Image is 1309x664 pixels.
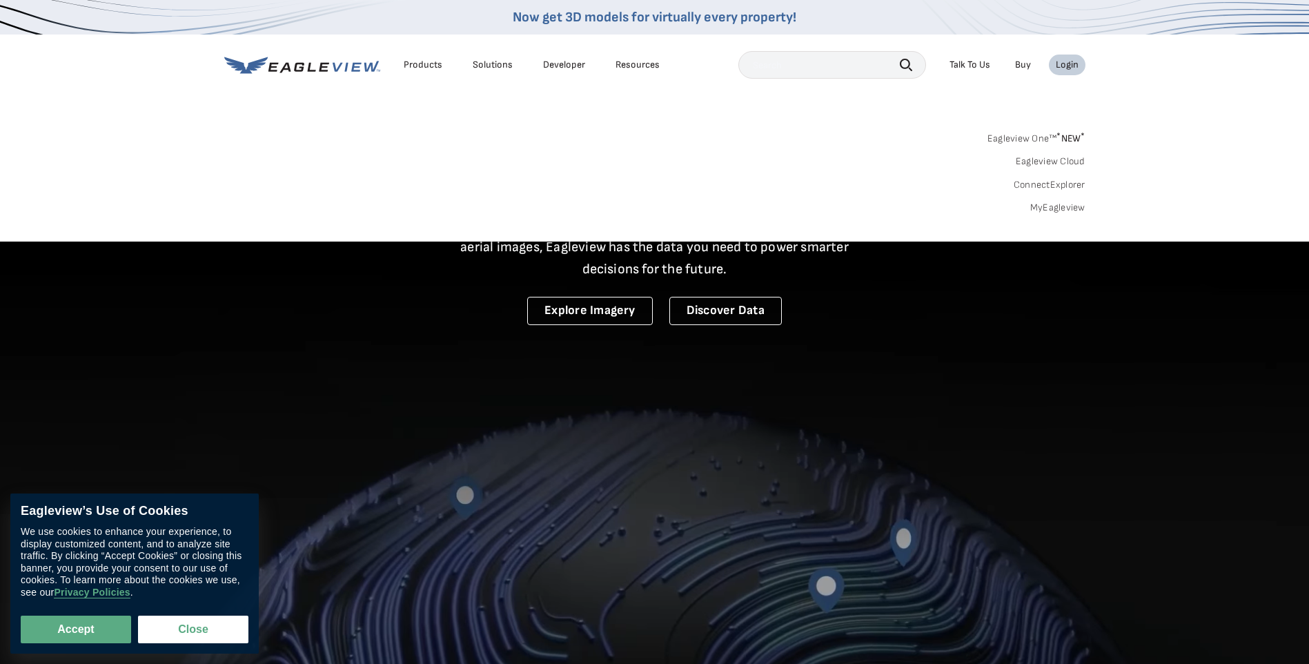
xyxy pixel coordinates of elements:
[1056,59,1079,71] div: Login
[444,214,866,280] p: A new era starts here. Built on more than 3.5 billion high-resolution aerial images, Eagleview ha...
[527,297,653,325] a: Explore Imagery
[616,59,660,71] div: Resources
[1030,202,1085,214] a: MyEagleview
[54,587,130,598] a: Privacy Policies
[1015,59,1031,71] a: Buy
[21,616,131,643] button: Accept
[1016,155,1085,168] a: Eagleview Cloud
[138,616,248,643] button: Close
[669,297,782,325] a: Discover Data
[513,9,796,26] a: Now get 3D models for virtually every property!
[404,59,442,71] div: Products
[987,128,1085,144] a: Eagleview One™*NEW*
[738,51,926,79] input: Search
[1056,133,1085,144] span: NEW
[1014,179,1085,191] a: ConnectExplorer
[21,526,248,598] div: We use cookies to enhance your experience, to display customized content, and to analyze site tra...
[21,504,248,519] div: Eagleview’s Use of Cookies
[543,59,585,71] a: Developer
[949,59,990,71] div: Talk To Us
[473,59,513,71] div: Solutions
